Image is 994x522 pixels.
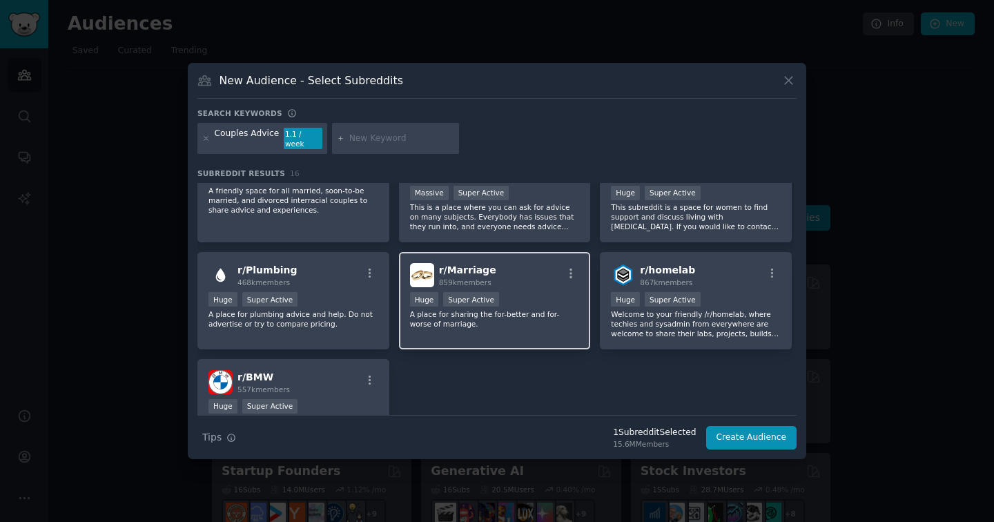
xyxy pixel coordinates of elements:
[645,186,701,200] div: Super Active
[284,128,322,150] div: 1.1 / week
[439,264,496,275] span: r/ Marriage
[410,263,434,287] img: Marriage
[197,108,282,118] h3: Search keywords
[197,425,241,449] button: Tips
[410,292,439,307] div: Huge
[443,292,499,307] div: Super Active
[611,292,640,307] div: Huge
[237,278,290,287] span: 468k members
[220,73,403,88] h3: New Audience - Select Subreddits
[645,292,701,307] div: Super Active
[215,128,280,150] div: Couples Advice
[454,186,509,200] div: Super Active
[237,371,273,383] span: r/ BMW
[439,278,491,287] span: 859k members
[613,439,696,449] div: 15.6M Members
[242,399,298,414] div: Super Active
[208,309,378,329] p: A place for plumbing advice and help. Do not advertise or try to compare pricing.
[611,309,781,338] p: Welcome to your friendly /r/homelab, where techies and sysadmin from everywhere are welcome to sh...
[237,385,290,394] span: 557k members
[349,133,454,145] input: New Keyword
[208,370,233,394] img: BMW
[197,168,285,178] span: Subreddit Results
[290,169,300,177] span: 16
[410,186,449,200] div: Massive
[410,202,580,231] p: This is a place where you can ask for advice on many subjects. Everybody has issues that they run...
[208,292,237,307] div: Huge
[410,309,580,329] p: A place for sharing the for-better and for-worse of marriage.
[202,430,222,445] span: Tips
[613,427,696,439] div: 1 Subreddit Selected
[208,399,237,414] div: Huge
[208,186,378,215] p: A friendly space for all married, soon-to-be married, and divorced interracial couples to share a...
[611,263,635,287] img: homelab
[706,426,797,449] button: Create Audience
[208,263,233,287] img: Plumbing
[640,278,692,287] span: 867k members
[237,264,297,275] span: r/ Plumbing
[640,264,695,275] span: r/ homelab
[242,292,298,307] div: Super Active
[611,202,781,231] p: This subreddit is a space for women to find support and discuss living with [MEDICAL_DATA]. If yo...
[611,186,640,200] div: Huge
